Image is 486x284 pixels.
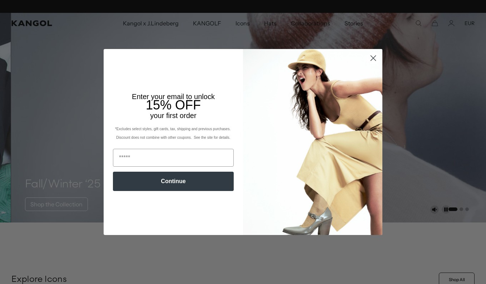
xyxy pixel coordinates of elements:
span: *Excludes select styles, gift cards, tax, shipping and previous purchases. Discount does not comb... [115,127,232,139]
input: Email [113,149,234,167]
button: Close dialog [367,52,380,64]
span: Enter your email to unlock [132,93,215,101]
span: your first order [150,112,196,119]
button: Continue [113,172,234,191]
span: 15% OFF [146,98,201,112]
img: 93be19ad-e773-4382-80b9-c9d740c9197f.jpeg [243,49,382,235]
